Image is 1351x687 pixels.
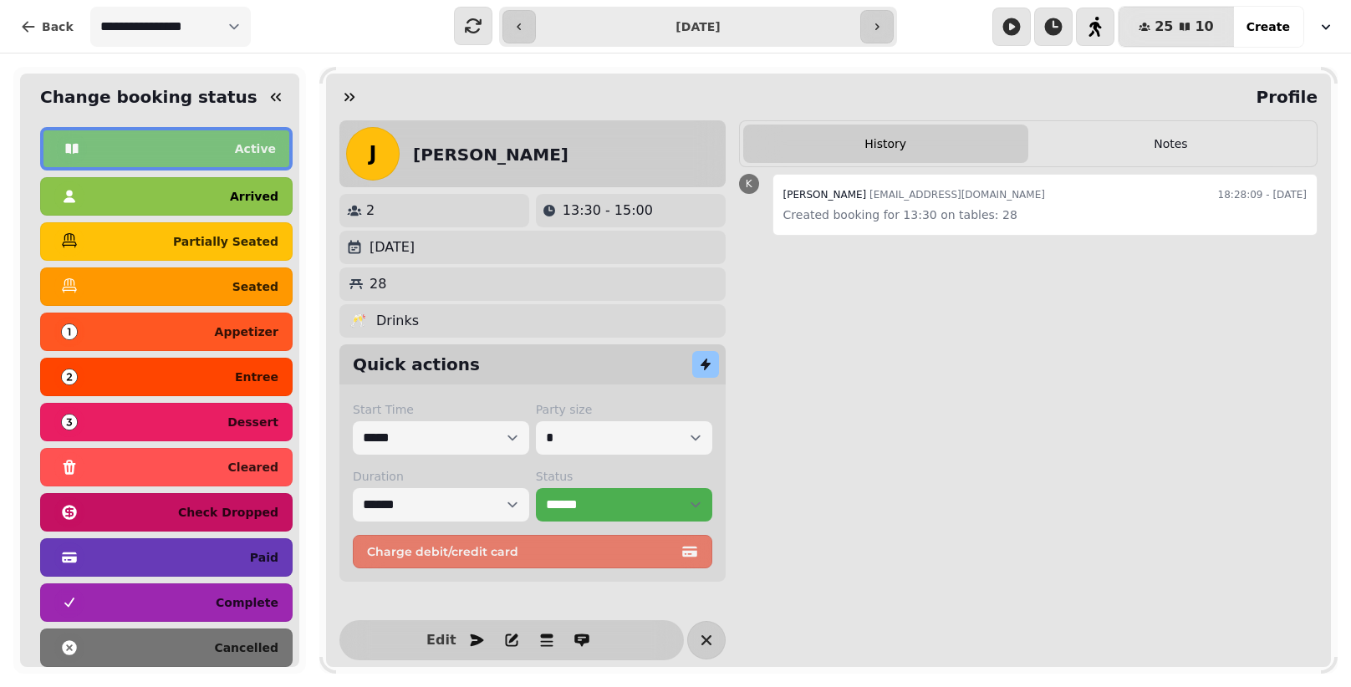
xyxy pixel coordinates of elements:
[536,401,712,418] label: Party size
[353,353,480,376] h2: Quick actions
[235,371,278,383] p: entree
[536,468,712,485] label: Status
[40,583,293,622] button: complete
[413,143,568,166] h2: [PERSON_NAME]
[370,144,377,164] span: J
[353,535,712,568] button: Charge debit/credit card
[40,222,293,261] button: partially seated
[40,403,293,441] button: dessert
[1155,20,1173,33] span: 25
[376,311,419,331] p: Drinks
[563,201,653,221] p: 13:30 - 15:00
[33,85,257,109] h2: Change booking status
[178,506,278,518] p: check dropped
[40,177,293,216] button: arrived
[215,326,278,338] p: appetizer
[40,358,293,396] button: entree
[40,448,293,486] button: cleared
[40,628,293,667] button: cancelled
[425,623,458,657] button: Edit
[235,143,276,155] p: active
[353,468,529,485] label: Duration
[214,642,278,654] p: cancelled
[431,634,451,647] span: Edit
[40,313,293,351] button: appetizer
[367,546,678,557] span: Charge debit/credit card
[232,281,278,293] p: seated
[366,201,375,221] p: 2
[1218,185,1307,205] time: 18:28:09 - [DATE]
[783,205,1307,225] p: Created booking for 13:30 on tables: 28
[783,185,1045,205] div: [EMAIL_ADDRESS][DOMAIN_NAME]
[173,236,278,247] p: partially seated
[743,125,1028,163] button: History
[1119,7,1234,47] button: 2510
[250,552,278,563] p: paid
[7,7,87,47] button: Back
[227,416,278,428] p: dessert
[1246,21,1290,33] span: Create
[40,267,293,306] button: seated
[370,274,386,294] p: 28
[783,189,867,201] span: [PERSON_NAME]
[42,21,74,33] span: Back
[216,597,278,608] p: complete
[746,179,752,189] span: K
[1249,85,1318,109] h2: Profile
[40,127,293,170] button: active
[1195,20,1213,33] span: 10
[40,493,293,532] button: check dropped
[370,237,415,257] p: [DATE]
[40,538,293,577] button: paid
[1028,125,1313,163] button: Notes
[230,191,278,202] p: arrived
[1233,7,1303,47] button: Create
[228,461,278,473] p: cleared
[349,311,366,331] p: 🥂
[353,401,529,418] label: Start Time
